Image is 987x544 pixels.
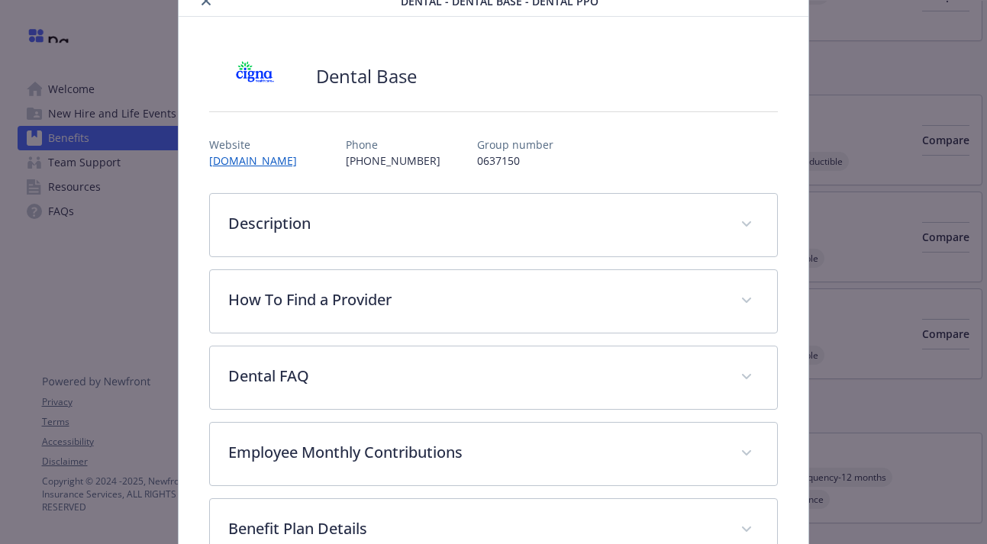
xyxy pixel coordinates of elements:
[228,517,723,540] p: Benefit Plan Details
[210,346,778,409] div: Dental FAQ
[477,137,553,153] p: Group number
[477,153,553,169] p: 0637150
[228,365,723,388] p: Dental FAQ
[346,137,440,153] p: Phone
[210,423,778,485] div: Employee Monthly Contributions
[228,441,723,464] p: Employee Monthly Contributions
[228,288,723,311] p: How To Find a Provider
[209,153,309,168] a: [DOMAIN_NAME]
[209,137,309,153] p: Website
[346,153,440,169] p: [PHONE_NUMBER]
[210,270,778,333] div: How To Find a Provider
[210,194,778,256] div: Description
[209,53,301,99] img: CIGNA
[228,212,723,235] p: Description
[316,63,417,89] h2: Dental Base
